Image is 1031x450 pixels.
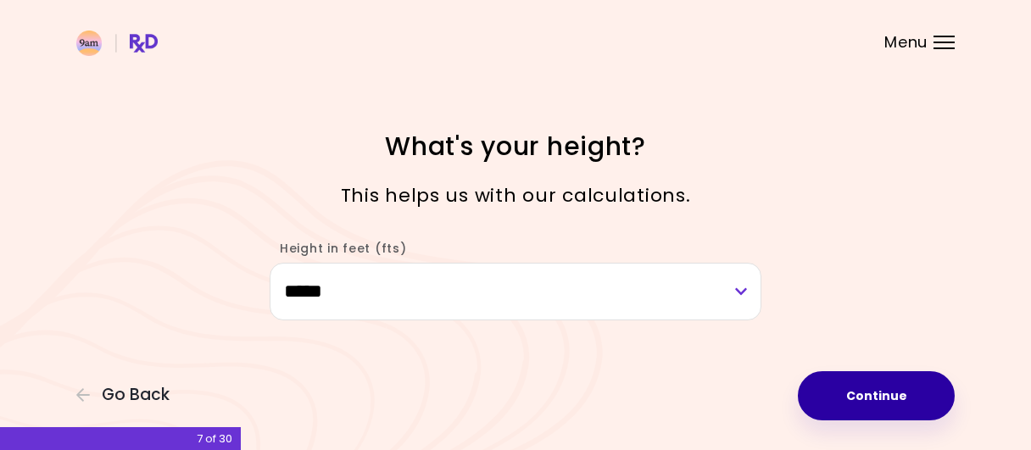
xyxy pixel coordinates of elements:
button: Continue [798,371,955,420]
h1: What's your height? [219,130,812,163]
p: This helps us with our calculations. [219,180,812,211]
img: RxDiet [76,31,158,56]
span: Go Back [102,386,170,404]
label: Height in feet (fts) [270,240,406,257]
span: Menu [884,35,928,50]
button: Go Back [76,386,178,404]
